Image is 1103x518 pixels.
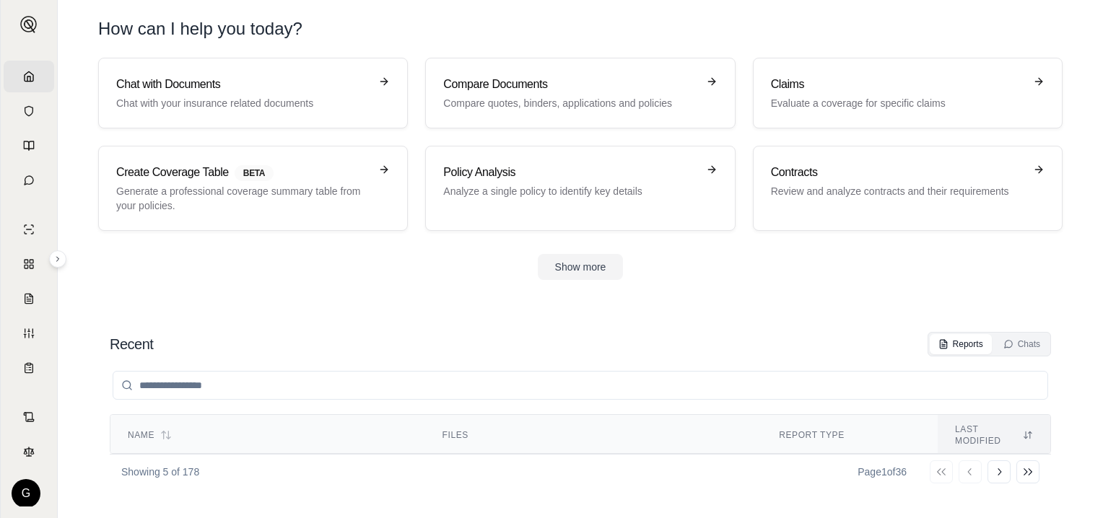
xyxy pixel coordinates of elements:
[98,146,408,231] a: Create Coverage TableBETAGenerate a professional coverage summary table from your policies.
[20,16,38,33] img: Expand sidebar
[425,146,735,231] a: Policy AnalysisAnalyze a single policy to identify key details
[762,415,938,456] th: Report Type
[771,164,1024,181] h3: Contracts
[443,76,697,93] h3: Compare Documents
[4,352,54,384] a: Coverage Table
[4,283,54,315] a: Claim Coverage
[121,465,199,479] p: Showing 5 of 178
[443,96,697,110] p: Compare quotes, binders, applications and policies
[443,164,697,181] h3: Policy Analysis
[128,429,408,441] div: Name
[858,465,907,479] div: Page 1 of 36
[538,254,624,280] button: Show more
[771,96,1024,110] p: Evaluate a coverage for specific claims
[4,214,54,245] a: Single Policy
[995,334,1049,354] button: Chats
[443,184,697,198] p: Analyze a single policy to identify key details
[49,250,66,268] button: Expand sidebar
[4,61,54,92] a: Home
[1003,338,1040,350] div: Chats
[955,423,1033,447] div: Last modified
[4,436,54,467] a: Legal Search Engine
[98,58,408,128] a: Chat with DocumentsChat with your insurance related documents
[98,17,302,40] h1: How can I help you today?
[4,130,54,162] a: Prompt Library
[116,164,370,181] h3: Create Coverage Table
[753,146,1063,231] a: ContractsReview and analyze contracts and their requirements
[116,96,370,110] p: Chat with your insurance related documents
[12,479,40,508] div: G
[425,415,762,456] th: Files
[116,184,370,213] p: Generate a professional coverage summary table from your policies.
[116,76,370,93] h3: Chat with Documents
[771,76,1024,93] h3: Claims
[4,164,54,196] a: Chat
[235,165,274,181] span: BETA
[4,317,54,349] a: Custom Report
[930,334,992,354] button: Reports
[110,334,153,354] h2: Recent
[753,58,1063,128] a: ClaimsEvaluate a coverage for specific claims
[425,58,735,128] a: Compare DocumentsCompare quotes, binders, applications and policies
[14,10,43,39] button: Expand sidebar
[771,184,1024,198] p: Review and analyze contracts and their requirements
[4,401,54,433] a: Contract Analysis
[938,338,983,350] div: Reports
[4,95,54,127] a: Documents Vault
[4,248,54,280] a: Policy Comparisons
